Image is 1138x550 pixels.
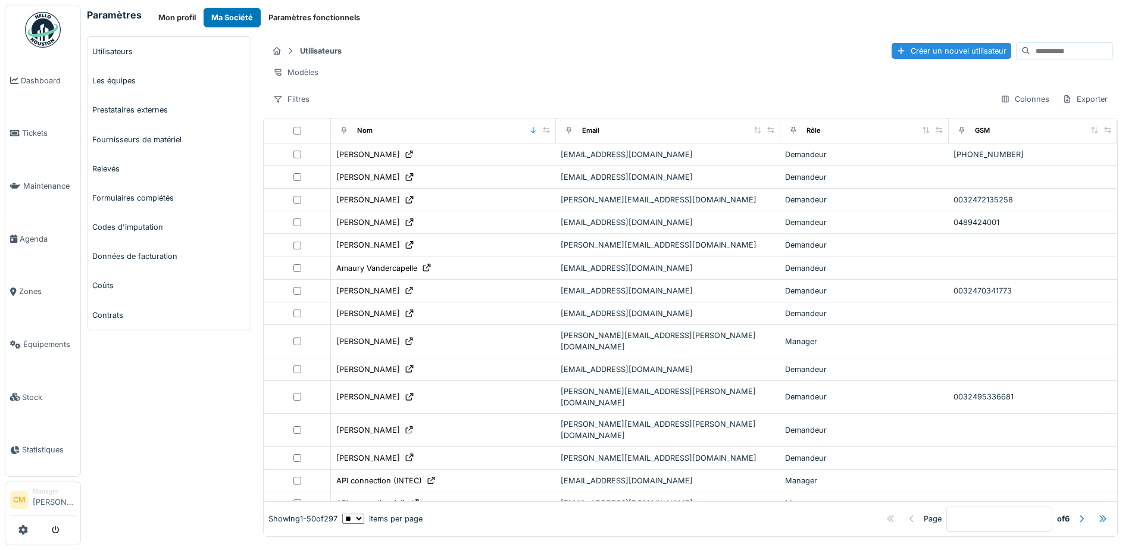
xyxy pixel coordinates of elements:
[87,125,251,154] a: Fournisseurs de matériel
[953,285,1112,296] div: 0032470341773
[785,194,944,205] div: Demandeur
[336,498,405,509] div: API connection (vl)
[336,239,400,251] div: [PERSON_NAME]
[561,452,776,464] div: [PERSON_NAME][EMAIL_ADDRESS][DOMAIN_NAME]
[892,43,1011,59] div: Créer un nouvel utilisateur
[561,171,776,183] div: [EMAIL_ADDRESS][DOMAIN_NAME]
[87,183,251,212] a: Formulaires complétés
[87,271,251,300] a: Coûts
[785,364,944,375] div: Demandeur
[22,127,76,139] span: Tickets
[23,339,76,350] span: Équipements
[336,475,422,486] div: API connection (INTEC)
[1057,90,1113,108] div: Exporter
[87,66,251,95] a: Les équipes
[785,336,944,347] div: Manager
[785,391,944,402] div: Demandeur
[336,149,400,160] div: [PERSON_NAME]
[336,424,400,436] div: [PERSON_NAME]
[87,10,142,21] h6: Paramètres
[561,364,776,375] div: [EMAIL_ADDRESS][DOMAIN_NAME]
[5,265,80,318] a: Zones
[261,8,368,27] button: Paramètres fonctionnels
[336,308,400,319] div: [PERSON_NAME]
[953,149,1112,160] div: [PHONE_NUMBER]
[953,194,1112,205] div: 0032472135258
[561,498,776,509] div: [EMAIL_ADDRESS][DOMAIN_NAME]
[561,475,776,486] div: [EMAIL_ADDRESS][DOMAIN_NAME]
[87,37,251,66] a: Utilisateurs
[33,487,76,512] li: [PERSON_NAME]
[336,171,400,183] div: [PERSON_NAME]
[336,364,400,375] div: [PERSON_NAME]
[561,330,776,352] div: [PERSON_NAME][EMAIL_ADDRESS][PERSON_NAME][DOMAIN_NAME]
[87,154,251,183] a: Relevés
[5,160,80,212] a: Maintenance
[5,371,80,424] a: Stock
[785,171,944,183] div: Demandeur
[785,308,944,319] div: Demandeur
[25,12,61,48] img: Badge_color-CXgf-gQk.svg
[268,90,315,108] div: Filtres
[20,233,76,245] span: Agenda
[785,149,944,160] div: Demandeur
[785,452,944,464] div: Demandeur
[336,452,400,464] div: [PERSON_NAME]
[561,285,776,296] div: [EMAIL_ADDRESS][DOMAIN_NAME]
[953,391,1112,402] div: 0032495336681
[561,217,776,228] div: [EMAIL_ADDRESS][DOMAIN_NAME]
[336,194,400,205] div: [PERSON_NAME]
[582,126,599,136] div: Email
[561,418,776,441] div: [PERSON_NAME][EMAIL_ADDRESS][PERSON_NAME][DOMAIN_NAME]
[23,180,76,192] span: Maintenance
[87,212,251,242] a: Codes d'imputation
[336,217,400,228] div: [PERSON_NAME]
[924,513,942,524] div: Page
[5,212,80,265] a: Agenda
[785,262,944,274] div: Demandeur
[151,8,204,27] button: Mon profil
[22,392,76,403] span: Stock
[561,308,776,319] div: [EMAIL_ADDRESS][DOMAIN_NAME]
[806,126,821,136] div: Rôle
[975,126,990,136] div: GSM
[5,318,80,371] a: Équipements
[785,424,944,436] div: Demandeur
[785,498,944,509] div: Manager
[561,239,776,251] div: [PERSON_NAME][EMAIL_ADDRESS][DOMAIN_NAME]
[336,262,417,274] div: Amaury Vandercapelle
[21,75,76,86] span: Dashboard
[336,336,400,347] div: [PERSON_NAME]
[33,487,76,496] div: Manager
[87,301,251,330] a: Contrats
[336,285,400,296] div: [PERSON_NAME]
[10,491,28,509] li: CM
[22,444,76,455] span: Statistiques
[785,285,944,296] div: Demandeur
[785,217,944,228] div: Demandeur
[19,286,76,297] span: Zones
[357,126,373,136] div: Nom
[5,424,80,477] a: Statistiques
[204,8,261,27] button: Ma Société
[268,64,324,81] div: Modèles
[295,45,346,57] strong: Utilisateurs
[10,487,76,515] a: CM Manager[PERSON_NAME]
[342,513,423,524] div: items per page
[561,194,776,205] div: [PERSON_NAME][EMAIL_ADDRESS][DOMAIN_NAME]
[5,54,80,107] a: Dashboard
[785,475,944,486] div: Manager
[336,391,400,402] div: [PERSON_NAME]
[1057,513,1070,524] strong: of 6
[268,513,337,524] div: Showing 1 - 50 of 297
[561,262,776,274] div: [EMAIL_ADDRESS][DOMAIN_NAME]
[785,239,944,251] div: Demandeur
[953,217,1112,228] div: 0489424001
[87,95,251,124] a: Prestataires externes
[561,386,776,408] div: [PERSON_NAME][EMAIL_ADDRESS][PERSON_NAME][DOMAIN_NAME]
[561,149,776,160] div: [EMAIL_ADDRESS][DOMAIN_NAME]
[87,242,251,271] a: Données de facturation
